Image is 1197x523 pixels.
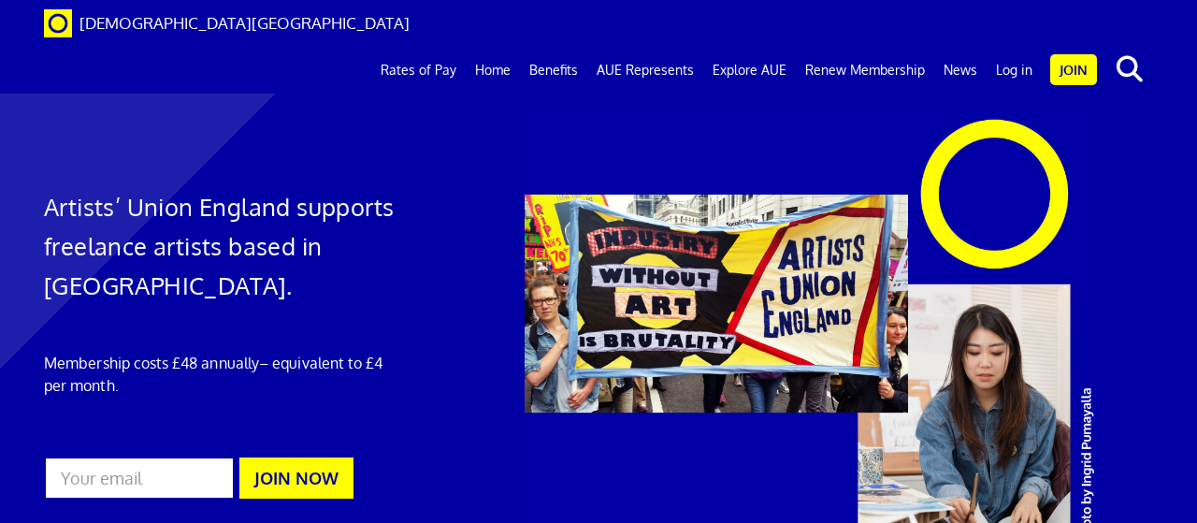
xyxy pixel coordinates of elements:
span: [DEMOGRAPHIC_DATA][GEOGRAPHIC_DATA] [79,13,410,33]
a: News [934,47,987,94]
a: Renew Membership [796,47,934,94]
a: Explore AUE [703,47,796,94]
h1: Artists’ Union England supports freelance artists based in [GEOGRAPHIC_DATA]. [44,187,395,305]
a: Home [466,47,520,94]
a: Join [1050,54,1097,85]
button: JOIN NOW [239,458,353,499]
button: search [1101,50,1158,89]
p: Membership costs £48 annually – equivalent to £4 per month. [44,352,395,397]
a: Log in [987,47,1042,94]
a: Rates of Pay [371,47,466,94]
a: AUE Represents [587,47,703,94]
input: Your email [44,457,235,500]
a: Benefits [520,47,587,94]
